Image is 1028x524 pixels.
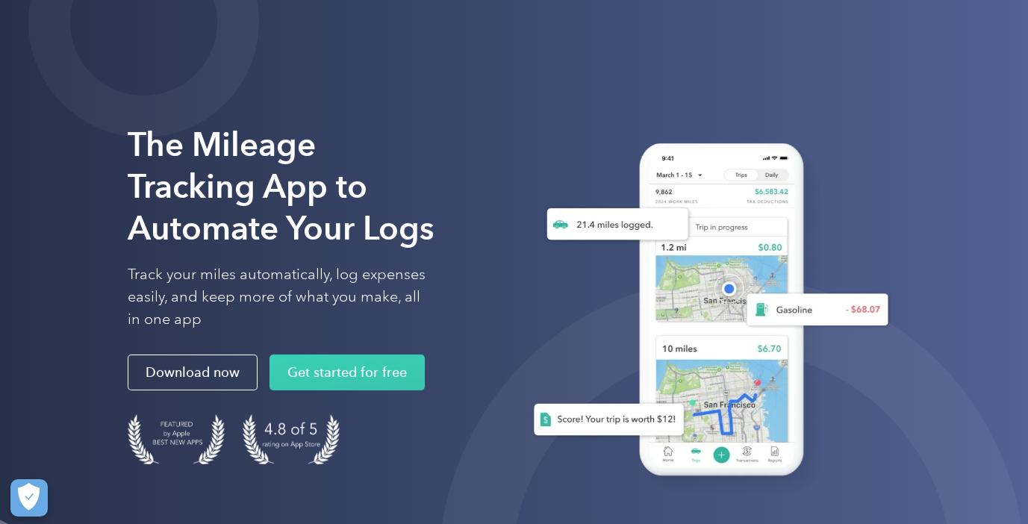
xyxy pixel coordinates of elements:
img: 4.9 out of 5 stars on the app store [243,414,340,464]
p: Track your miles automatically, log expenses easily, and keep more of what you make, all in one app [128,263,426,331]
strong: The Mileage Tracking App to Automate Your Logs [128,125,434,248]
img: Everlance, mileage tracker app, expense tracking app [510,128,900,498]
img: Badge for Featured by Apple Best New Apps [128,414,225,464]
button: Cookies Settings [10,479,48,517]
a: Get started for free [270,355,425,390]
a: Download now [128,355,258,390]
